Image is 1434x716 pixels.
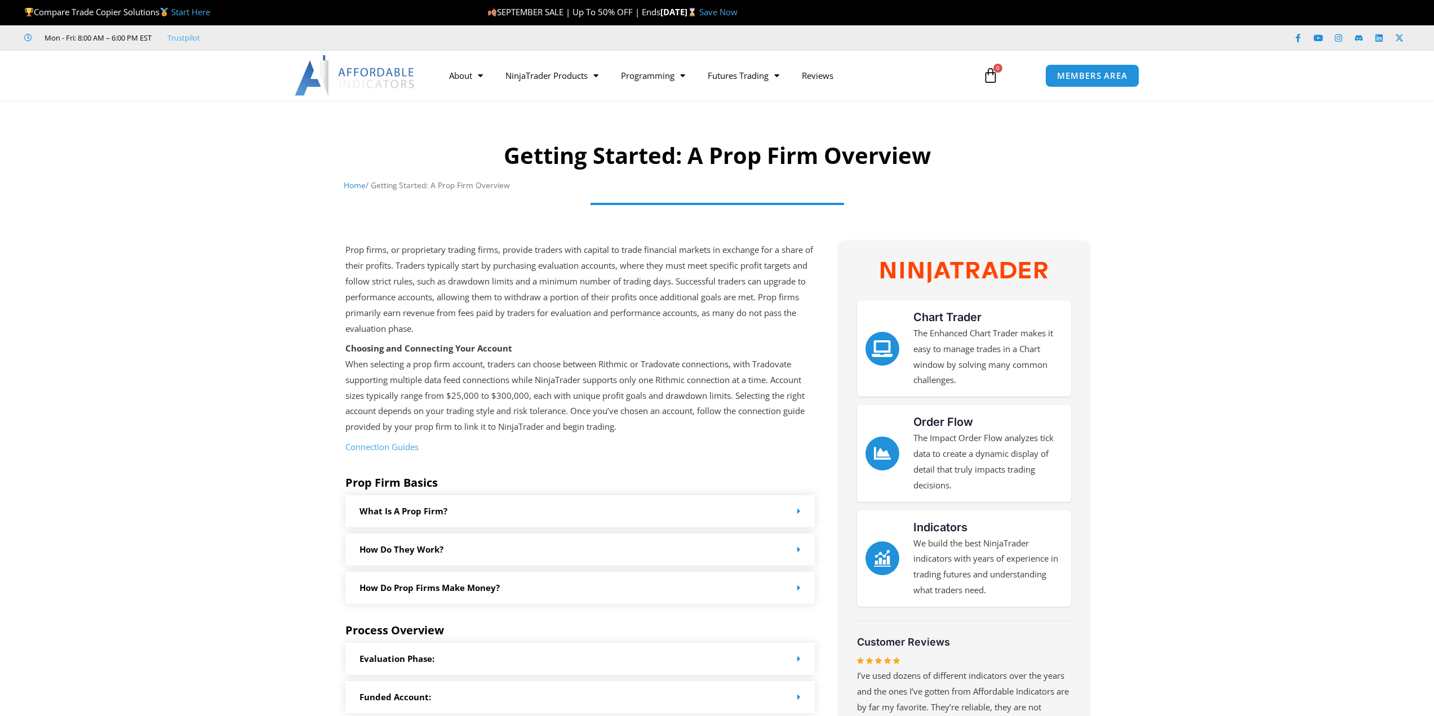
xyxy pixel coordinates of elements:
img: LogoAI | Affordable Indicators – NinjaTrader [295,55,416,96]
a: Save Now [699,6,738,17]
a: NinjaTrader Products [494,63,610,88]
nav: Menu [438,63,970,88]
h1: Getting Started: A Prop Firm Overview [344,140,1090,171]
a: Home [344,180,366,190]
strong: [DATE] [660,6,699,17]
span: Compare Trade Copier Solutions [24,6,210,17]
a: Chart Trader [865,332,899,366]
p: When selecting a prop firm account, traders can choose between Rithmic or Tradovate connections, ... [345,341,815,435]
p: Prop firms, or proprietary trading firms, provide traders with capital to trade financial markets... [345,242,815,336]
a: Chart Trader [913,310,982,324]
p: The Enhanced Chart Trader makes it easy to manage trades in a Chart window by solving many common... [913,326,1063,388]
div: How Do they work? [345,533,815,566]
img: ⌛ [688,8,696,16]
div: Funded Account: [345,681,815,713]
span: SEPTEMBER SALE | Up To 50% OFF | Ends [487,6,660,17]
img: 🍂 [488,8,496,16]
h3: Customer Reviews [857,635,1071,648]
a: How Do they work? [359,544,443,555]
a: Reviews [791,63,845,88]
a: What is a prop firm? [359,505,447,517]
a: MEMBERS AREA [1045,64,1139,87]
div: Evaluation Phase: [345,643,815,675]
a: Connection Guides [345,441,419,452]
strong: Choosing and Connecting Your Account [345,343,512,354]
a: Programming [610,63,696,88]
div: What is a prop firm? [345,495,815,527]
a: 0 [966,59,1015,92]
h5: Prop Firm Basics [345,476,815,490]
nav: Breadcrumb [344,178,1090,193]
a: Indicators [913,521,967,534]
a: Order Flow [865,437,899,470]
span: Mon - Fri: 8:00 AM – 6:00 PM EST [42,31,152,45]
img: 🥇 [160,8,168,16]
a: About [438,63,494,88]
h5: Process Overview [345,624,815,637]
div: How do Prop Firms make money? [345,572,815,604]
a: Trustpilot [167,31,200,45]
img: NinjaTrader Wordmark color RGB | Affordable Indicators – NinjaTrader [881,262,1047,283]
span: MEMBERS AREA [1057,72,1127,80]
span: 0 [993,64,1002,73]
a: Order Flow [913,415,973,429]
a: How do Prop Firms make money? [359,582,500,593]
a: Funded Account: [359,691,431,702]
img: 🏆 [25,8,33,16]
p: We build the best NinjaTrader indicators with years of experience in trading futures and understa... [913,536,1063,598]
a: Start Here [171,6,210,17]
a: Indicators [865,541,899,575]
p: The Impact Order Flow analyzes tick data to create a dynamic display of detail that truly impacts... [913,430,1063,493]
a: Evaluation Phase: [359,653,434,664]
a: Futures Trading [696,63,791,88]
